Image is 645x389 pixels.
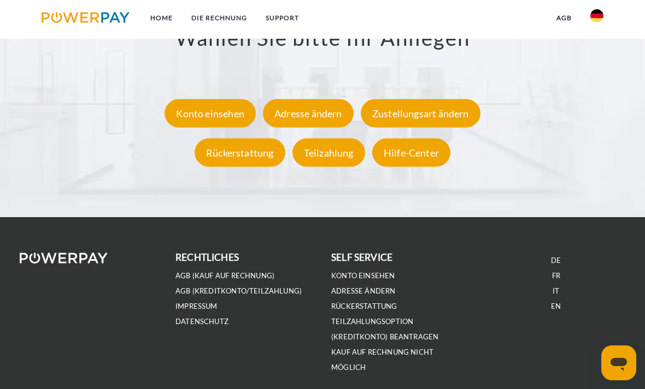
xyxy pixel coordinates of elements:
a: Rückerstattung [192,147,288,159]
a: Home [141,8,182,28]
img: de [590,9,603,22]
a: Hilfe-Center [370,147,453,159]
a: IMPRESSUM [175,302,218,311]
a: AGB (Kauf auf Rechnung) [175,271,274,280]
b: self service [331,252,392,263]
a: agb [547,8,581,28]
div: Adresse ändern [263,99,354,128]
img: logo-powerpay-white.svg [20,253,108,264]
a: Zustellungsart ändern [358,107,483,119]
a: DE [551,256,561,265]
div: Rückerstattung [195,139,285,167]
a: Adresse ändern [260,107,356,119]
div: Teilzahlung [292,139,365,167]
a: Konto einsehen [162,107,259,119]
a: EN [551,302,561,311]
div: Zustellungsart ändern [361,99,480,128]
a: FR [552,271,560,280]
a: Kauf auf Rechnung nicht möglich [331,348,433,372]
img: logo-powerpay.svg [42,12,130,23]
b: rechtliches [175,252,239,263]
a: DATENSCHUTZ [175,317,228,326]
div: Hilfe-Center [372,139,450,167]
a: Teilzahlung [290,147,368,159]
a: DIE RECHNUNG [182,8,256,28]
a: AGB (Kreditkonto/Teilzahlung) [175,286,302,296]
a: IT [553,286,559,296]
a: Teilzahlungsoption (KREDITKONTO) beantragen [331,317,438,342]
a: Adresse ändern [331,286,396,296]
div: Konto einsehen [165,99,256,128]
a: Rückerstattung [331,302,397,311]
a: SUPPORT [256,8,308,28]
iframe: Schaltfläche zum Öffnen des Messaging-Fensters [601,345,636,380]
a: Konto einsehen [331,271,395,280]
